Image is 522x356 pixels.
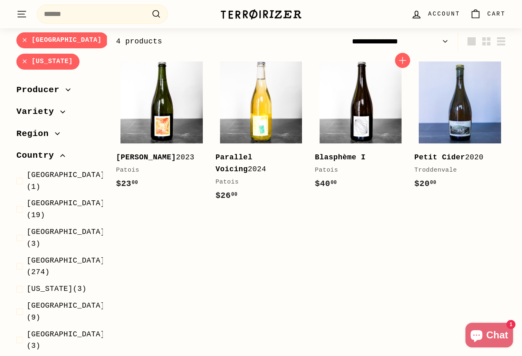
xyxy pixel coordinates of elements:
[116,152,199,163] div: 2023
[331,180,337,186] sup: 00
[216,153,252,173] b: Parallel Voicing
[16,81,103,103] button: Producer
[27,302,105,310] span: [GEOGRAPHIC_DATA]
[116,166,199,175] div: Patois
[16,127,55,141] span: Region
[27,228,105,236] span: [GEOGRAPHIC_DATA]
[27,171,105,179] span: [GEOGRAPHIC_DATA]
[16,32,108,48] a: [GEOGRAPHIC_DATA]
[16,54,79,70] a: [US_STATE]
[406,2,465,26] a: Account
[27,256,105,265] span: [GEOGRAPHIC_DATA]
[16,147,103,169] button: Country
[487,9,506,18] span: Cart
[16,149,60,163] span: Country
[27,197,105,221] span: (19)
[16,103,103,125] button: Variety
[16,125,103,147] button: Region
[27,330,105,338] span: [GEOGRAPHIC_DATA]
[315,166,398,175] div: Patois
[216,177,299,187] div: Patois
[116,179,138,188] span: $23
[27,199,105,207] span: [GEOGRAPHIC_DATA]
[465,2,511,26] a: Cart
[216,191,238,200] span: $26
[315,153,366,161] b: Blasphème I
[414,152,497,163] div: 2020
[16,83,66,97] span: Producer
[463,323,515,349] inbox-online-store-chat: Shopify online store chat
[414,57,506,199] a: Petit Cider2020Troddenvale
[27,226,105,250] span: (3)
[430,180,436,186] sup: 00
[27,285,73,293] span: [US_STATE]
[132,180,138,186] sup: 00
[414,179,436,188] span: $20
[27,300,105,324] span: (9)
[27,329,105,352] span: (3)
[216,57,307,211] a: Parallel Voicing2024Patois
[414,166,497,175] div: Troddenvale
[27,283,86,295] span: (3)
[315,179,337,188] span: $40
[428,9,460,18] span: Account
[16,105,60,119] span: Variety
[315,57,406,199] a: Blasphème I Patois
[116,36,311,48] div: 4 products
[231,192,237,197] sup: 00
[27,169,105,193] span: (1)
[27,255,105,279] span: (274)
[216,152,299,175] div: 2024
[116,153,176,161] b: [PERSON_NAME]
[116,57,207,199] a: [PERSON_NAME]2023Patois
[414,153,465,161] b: Petit Cider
